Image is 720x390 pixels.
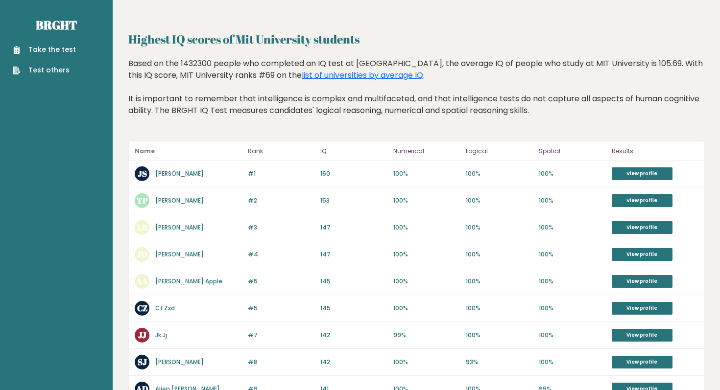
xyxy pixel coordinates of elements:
p: 100% [539,196,606,205]
p: #7 [248,331,315,340]
p: 147 [320,223,387,232]
text: TP [137,195,148,206]
a: [PERSON_NAME] [155,196,204,205]
a: View profile [612,221,672,234]
p: 145 [320,304,387,313]
text: JS [138,168,147,179]
a: View profile [612,329,672,342]
p: 100% [466,277,533,286]
h2: Highest IQ scores of Mit University students [128,30,704,48]
p: 153 [320,196,387,205]
a: Take the test [13,45,76,55]
p: 99% [393,331,460,340]
p: 147 [320,250,387,259]
a: Brght [36,17,77,33]
a: Jk Jj [155,331,167,339]
b: Name [135,147,155,155]
p: 160 [320,169,387,178]
p: 100% [393,250,460,259]
p: 145 [320,277,387,286]
p: 100% [466,223,533,232]
a: Test others [13,65,76,75]
p: Results [612,145,698,157]
text: LB [137,222,147,233]
p: Spatial [539,145,606,157]
p: 100% [539,331,606,340]
p: #8 [248,358,315,367]
p: 142 [320,358,387,367]
p: 100% [466,331,533,340]
p: 100% [539,304,606,313]
p: 100% [393,304,460,313]
p: #3 [248,223,315,232]
a: Cf Zxd [155,304,175,312]
p: Logical [466,145,533,157]
p: 93% [466,358,533,367]
p: #1 [248,169,315,178]
a: View profile [612,194,672,207]
text: CZ [137,302,147,314]
a: [PERSON_NAME] [155,223,204,231]
p: 100% [539,277,606,286]
p: 142 [320,331,387,340]
a: [PERSON_NAME] [155,169,204,178]
div: Based on the 1432300 people who completed an IQ test at [GEOGRAPHIC_DATA], the average IQ of peop... [128,58,704,131]
p: 100% [466,304,533,313]
a: View profile [612,356,672,368]
p: #5 [248,304,315,313]
p: Rank [248,145,315,157]
text: SJ [138,356,147,367]
a: list of universities by average IQ [302,69,423,81]
p: 100% [393,196,460,205]
p: 100% [393,223,460,232]
p: 100% [393,358,460,367]
a: [PERSON_NAME] Apple [155,277,222,285]
text: JD [137,249,147,260]
p: #5 [248,277,315,286]
p: 100% [466,196,533,205]
text: AA [136,275,148,287]
text: JJ [138,329,146,341]
a: View profile [612,275,672,288]
p: #4 [248,250,315,259]
p: #2 [248,196,315,205]
p: 100% [539,250,606,259]
a: View profile [612,167,672,180]
p: 100% [393,169,460,178]
a: View profile [612,302,672,315]
a: [PERSON_NAME] [155,250,204,258]
p: 100% [539,358,606,367]
p: 100% [539,169,606,178]
a: [PERSON_NAME] [155,358,204,366]
a: View profile [612,248,672,261]
p: 100% [539,223,606,232]
p: 100% [466,169,533,178]
p: IQ [320,145,387,157]
p: 100% [393,277,460,286]
p: 100% [466,250,533,259]
p: Numerical [393,145,460,157]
